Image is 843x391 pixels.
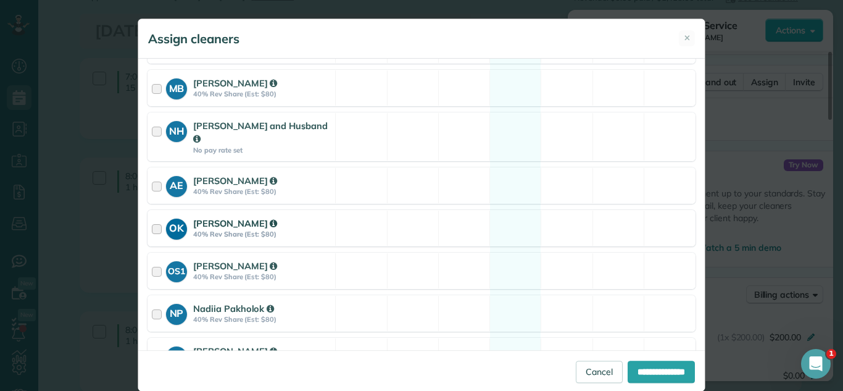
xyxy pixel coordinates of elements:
[166,347,187,364] strong: NB
[166,121,187,138] strong: NH
[193,217,277,229] strong: [PERSON_NAME]
[193,303,274,314] strong: Nadiia Pakholok
[801,349,831,379] iframe: Intercom live chat
[193,187,331,196] strong: 40% Rev Share (Est: $80)
[193,272,331,281] strong: 40% Rev Share (Est: $80)
[166,304,187,321] strong: NP
[193,345,277,357] strong: [PERSON_NAME]
[826,349,836,359] span: 1
[193,315,331,324] strong: 40% Rev Share (Est: $80)
[193,230,331,238] strong: 40% Rev Share (Est: $80)
[166,176,187,193] strong: AE
[193,146,331,154] strong: No pay rate set
[193,90,331,98] strong: 40% Rev Share (Est: $80)
[193,175,277,187] strong: [PERSON_NAME]
[193,260,277,272] strong: [PERSON_NAME]
[148,30,239,48] h5: Assign cleaners
[193,77,277,89] strong: [PERSON_NAME]
[166,219,187,236] strong: OK
[193,120,328,145] strong: [PERSON_NAME] and Husband
[166,261,187,278] strong: OS1
[576,361,623,383] a: Cancel
[166,78,187,96] strong: MB
[684,32,691,44] span: ✕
